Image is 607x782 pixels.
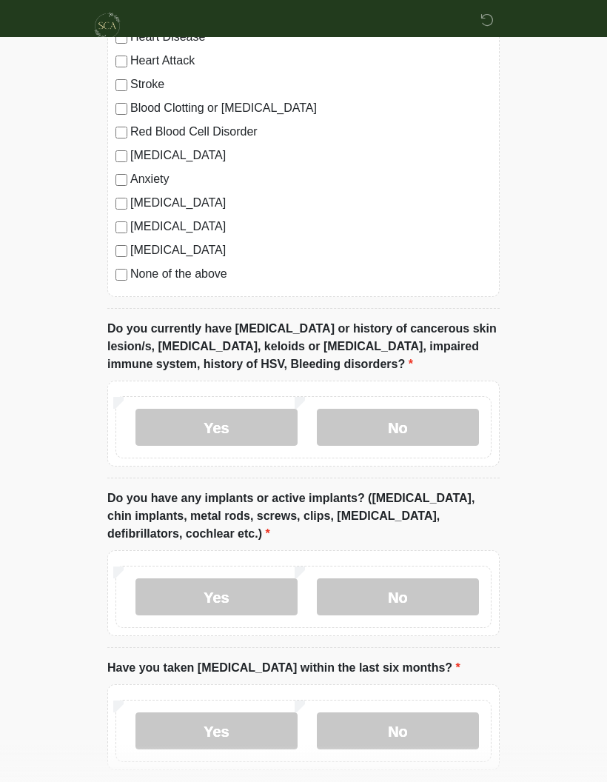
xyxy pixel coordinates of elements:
img: Skinchic Dallas Logo [93,11,122,41]
label: [MEDICAL_DATA] [130,218,492,235]
input: [MEDICAL_DATA] [115,198,127,210]
label: [MEDICAL_DATA] [130,241,492,259]
label: Do you have any implants or active implants? ([MEDICAL_DATA], chin implants, metal rods, screws, ... [107,489,500,543]
input: Blood Clotting or [MEDICAL_DATA] [115,103,127,115]
label: No [317,578,479,615]
input: [MEDICAL_DATA] [115,221,127,233]
label: [MEDICAL_DATA] [130,147,492,164]
label: Do you currently have [MEDICAL_DATA] or history of cancerous skin lesion/s, [MEDICAL_DATA], keloi... [107,320,500,373]
label: Yes [135,578,298,615]
label: Heart Attack [130,52,492,70]
input: Red Blood Cell Disorder [115,127,127,138]
input: Heart Attack [115,56,127,67]
input: [MEDICAL_DATA] [115,245,127,257]
label: No [317,712,479,749]
label: None of the above [130,265,492,283]
label: Have you taken [MEDICAL_DATA] within the last six months? [107,659,460,677]
label: Blood Clotting or [MEDICAL_DATA] [130,99,492,117]
label: Stroke [130,76,492,93]
label: Red Blood Cell Disorder [130,123,492,141]
label: No [317,409,479,446]
label: Yes [135,712,298,749]
input: Stroke [115,79,127,91]
input: None of the above [115,269,127,281]
input: [MEDICAL_DATA] [115,150,127,162]
label: Yes [135,409,298,446]
label: Anxiety [130,170,492,188]
input: Anxiety [115,174,127,186]
label: [MEDICAL_DATA] [130,194,492,212]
